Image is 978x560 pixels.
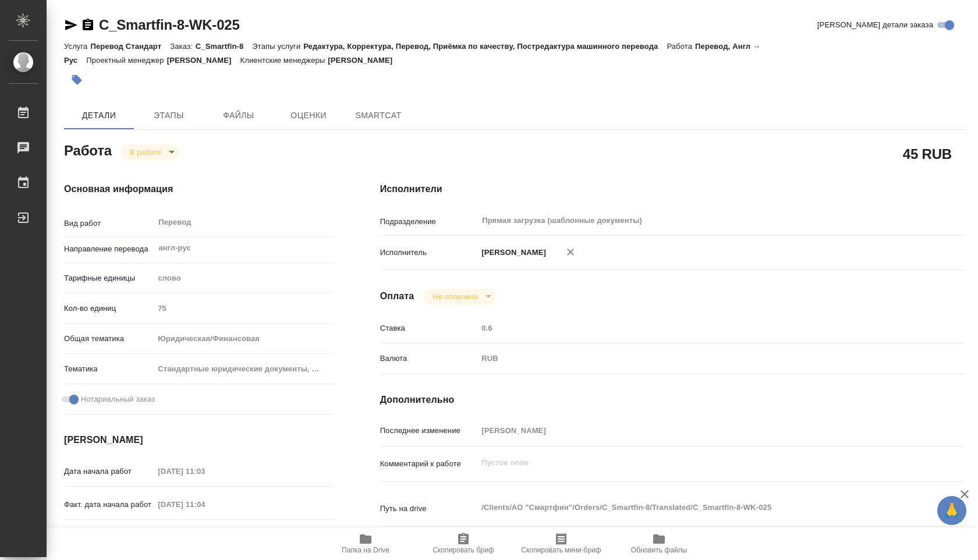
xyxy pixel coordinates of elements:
[281,108,336,123] span: Оценки
[414,527,512,560] button: Скопировать бриф
[64,363,154,375] p: Тематика
[90,42,170,51] p: Перевод Стандарт
[521,546,601,554] span: Скопировать мини-бриф
[477,320,916,336] input: Пустое поле
[154,359,333,379] div: Стандартные юридические документы, договоры, уставы
[433,546,494,554] span: Скопировать бриф
[64,272,154,284] p: Тарифные единицы
[558,239,583,265] button: Удалить исполнителя
[99,17,240,33] a: C_Smartfin-8-WK-025
[64,333,154,345] p: Общая тематика
[667,42,695,51] p: Работа
[240,56,328,65] p: Клиентские менеджеры
[380,425,478,437] p: Последнее изменение
[423,289,495,304] div: В работе
[81,18,95,32] button: Скопировать ссылку
[167,56,240,65] p: [PERSON_NAME]
[477,422,916,439] input: Пустое поле
[380,216,478,228] p: Подразделение
[81,394,155,405] span: Нотариальный заказ
[477,349,916,368] div: RUB
[317,527,414,560] button: Папка на Drive
[154,496,256,513] input: Пустое поле
[380,289,414,303] h4: Оплата
[154,526,256,543] input: Пустое поле
[817,19,933,31] span: [PERSON_NAME] детали заказа
[64,243,154,255] p: Направление перевода
[303,42,667,51] p: Редактура, Корректура, Перевод, Приёмка по качеству, Постредактура машинного перевода
[512,527,610,560] button: Скопировать мини-бриф
[380,322,478,334] p: Ставка
[170,42,195,51] p: Заказ:
[429,292,481,302] button: Не оплачена
[380,182,965,196] h4: Исполнители
[610,527,708,560] button: Обновить файлы
[154,329,333,349] div: Юридическая/Финансовая
[380,247,478,258] p: Исполнитель
[342,546,389,554] span: Папка на Drive
[196,42,253,51] p: C_Smartfin-8
[154,300,333,317] input: Пустое поле
[64,139,112,160] h2: Работа
[64,18,78,32] button: Скопировать ссылку для ЯМессенджера
[64,67,90,93] button: Добавить тэг
[64,303,154,314] p: Кол-во единиц
[477,498,916,518] textarea: /Clients/АО "Смартфин"/Orders/C_Smartfin-8/Translated/C_Smartfin-8-WK-025
[64,499,154,511] p: Факт. дата начала работ
[380,353,478,364] p: Валюта
[350,108,406,123] span: SmartCat
[942,498,962,523] span: 🙏
[64,433,334,447] h4: [PERSON_NAME]
[154,463,256,480] input: Пустое поле
[64,182,334,196] h4: Основная информация
[380,393,965,407] h4: Дополнительно
[71,108,127,123] span: Детали
[477,247,546,258] p: [PERSON_NAME]
[64,42,90,51] p: Услуга
[154,268,333,288] div: слово
[126,147,165,157] button: В работе
[252,42,303,51] p: Этапы услуги
[380,458,478,470] p: Комментарий к работе
[121,144,179,160] div: В работе
[64,466,154,477] p: Дата начала работ
[937,496,966,525] button: 🙏
[211,108,267,123] span: Файлы
[86,56,166,65] p: Проектный менеджер
[141,108,197,123] span: Этапы
[64,218,154,229] p: Вид работ
[380,503,478,515] p: Путь на drive
[903,144,952,164] h2: 45 RUB
[328,56,401,65] p: [PERSON_NAME]
[631,546,688,554] span: Обновить файлы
